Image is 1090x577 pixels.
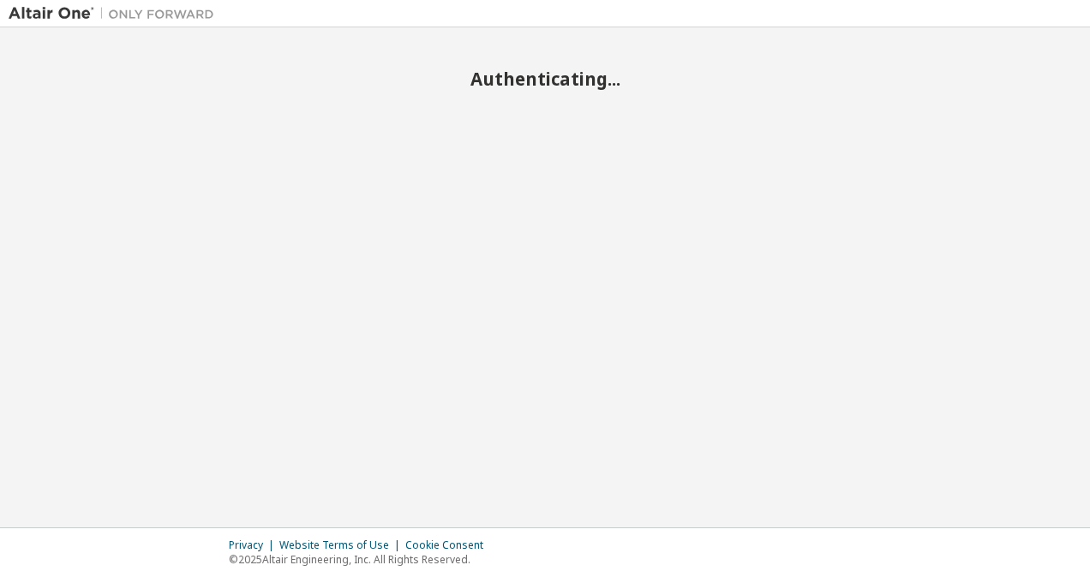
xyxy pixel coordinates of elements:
[9,5,223,22] img: Altair One
[229,538,279,552] div: Privacy
[279,538,405,552] div: Website Terms of Use
[9,68,1081,90] h2: Authenticating...
[229,552,494,567] p: © 2025 Altair Engineering, Inc. All Rights Reserved.
[405,538,494,552] div: Cookie Consent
